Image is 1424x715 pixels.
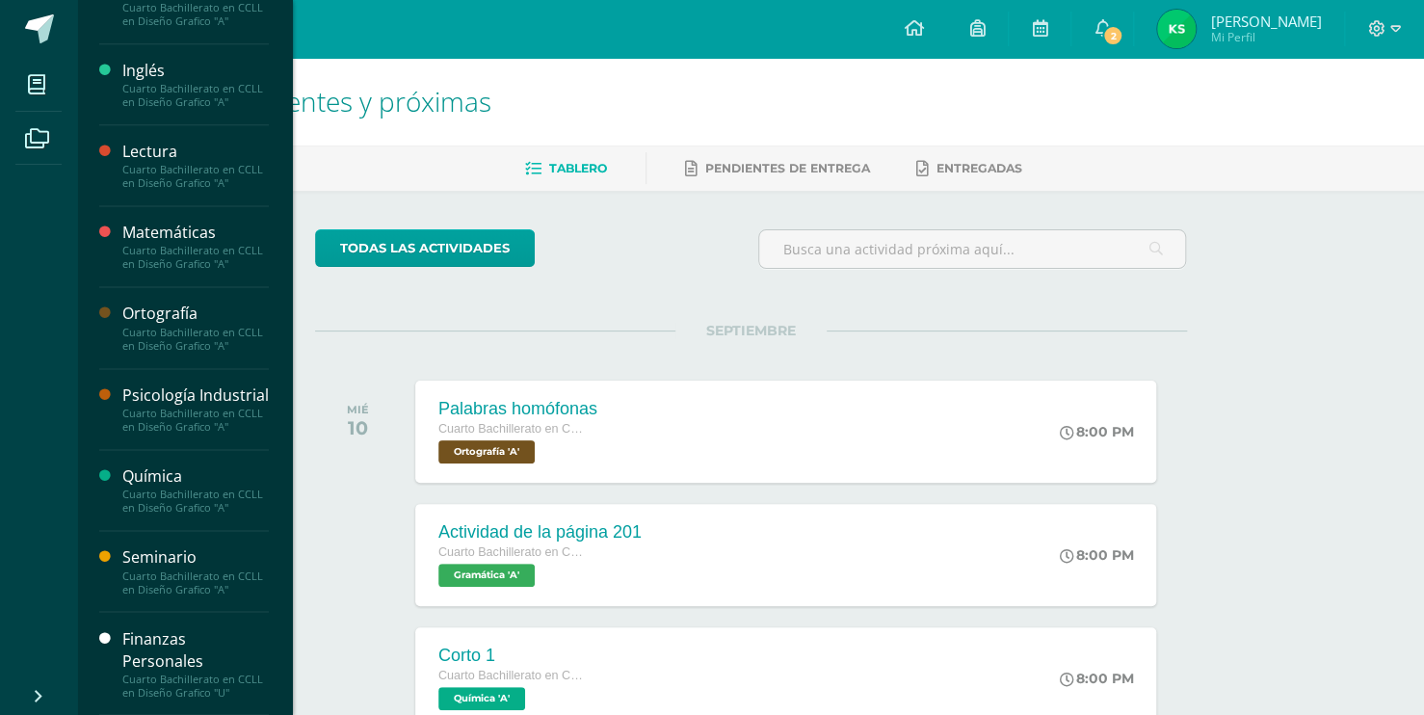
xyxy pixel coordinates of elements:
[675,322,827,339] span: SEPTIEMBRE
[122,303,269,352] a: OrtografíaCuarto Bachillerato en CCLL en Diseño Grafico "A"
[525,153,607,184] a: Tablero
[122,407,269,434] div: Cuarto Bachillerato en CCLL en Diseño Grafico "A"
[1102,25,1123,46] span: 2
[122,627,269,672] div: Finanzas Personales
[122,141,269,190] a: LecturaCuarto Bachillerato en CCLL en Diseño Grafico "A"
[936,161,1022,175] span: Entregadas
[122,60,269,82] div: Inglés
[100,83,491,119] span: Actividades recientes y próximas
[916,153,1022,184] a: Entregadas
[1210,29,1321,45] span: Mi Perfil
[438,669,583,682] span: Cuarto Bachillerato en CCLL en Diseño Grafico
[122,627,269,699] a: Finanzas PersonalesCuarto Bachillerato en CCLL en Diseño Grafico "U"
[122,326,269,353] div: Cuarto Bachillerato en CCLL en Diseño Grafico "A"
[122,244,269,271] div: Cuarto Bachillerato en CCLL en Diseño Grafico "A"
[122,569,269,596] div: Cuarto Bachillerato en CCLL en Diseño Grafico "A"
[122,546,269,569] div: Seminario
[438,687,525,710] span: Química 'A'
[122,60,269,109] a: InglésCuarto Bachillerato en CCLL en Diseño Grafico "A"
[438,422,583,436] span: Cuarto Bachillerato en CCLL en Diseño Grafico
[122,672,269,699] div: Cuarto Bachillerato en CCLL en Diseño Grafico "U"
[705,161,870,175] span: Pendientes de entrega
[685,153,870,184] a: Pendientes de entrega
[122,222,269,271] a: MatemáticasCuarto Bachillerato en CCLL en Diseño Grafico "A"
[1059,546,1133,564] div: 8:00 PM
[122,384,269,434] a: Psicología IndustrialCuarto Bachillerato en CCLL en Diseño Grafico "A"
[438,646,583,666] div: Corto 1
[438,522,642,543] div: Actividad de la página 201
[347,416,369,439] div: 10
[549,161,607,175] span: Tablero
[347,403,369,416] div: MIÉ
[122,1,269,28] div: Cuarto Bachillerato en CCLL en Diseño Grafico "A"
[438,545,583,559] span: Cuarto Bachillerato en CCLL en Diseño Grafico
[438,440,535,463] span: Ortografía 'A'
[759,230,1186,268] input: Busca una actividad próxima aquí...
[1157,10,1196,48] img: 0172e5d152198a3cf3588b1bf4349fce.png
[122,465,269,515] a: QuímicaCuarto Bachillerato en CCLL en Diseño Grafico "A"
[122,163,269,190] div: Cuarto Bachillerato en CCLL en Diseño Grafico "A"
[122,488,269,515] div: Cuarto Bachillerato en CCLL en Diseño Grafico "A"
[122,222,269,244] div: Matemáticas
[1059,423,1133,440] div: 8:00 PM
[1059,670,1133,687] div: 8:00 PM
[122,82,269,109] div: Cuarto Bachillerato en CCLL en Diseño Grafico "A"
[122,384,269,407] div: Psicología Industrial
[122,465,269,488] div: Química
[122,546,269,596] a: SeminarioCuarto Bachillerato en CCLL en Diseño Grafico "A"
[315,229,535,267] a: todas las Actividades
[1210,12,1321,31] span: [PERSON_NAME]
[438,399,597,419] div: Palabras homófonas
[438,564,535,587] span: Gramática 'A'
[122,141,269,163] div: Lectura
[122,303,269,325] div: Ortografía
